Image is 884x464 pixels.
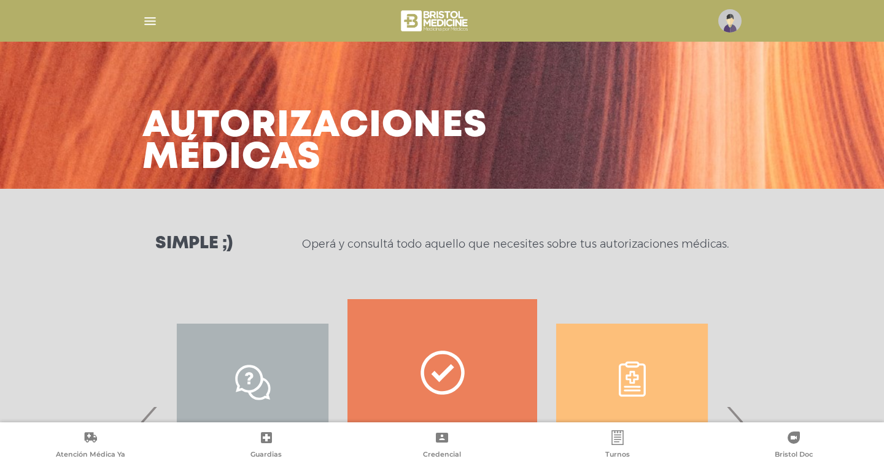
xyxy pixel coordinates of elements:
span: Guardias [250,450,282,461]
img: bristol-medicine-blanco.png [399,6,472,36]
span: Turnos [605,450,630,461]
span: Next [723,389,746,455]
p: Operá y consultá todo aquello que necesites sobre tus autorizaciones médicas. [302,237,729,251]
img: Cober_menu-lines-white.svg [142,13,158,29]
a: Bristol Doc [706,430,882,462]
a: Atención Médica Ya [2,430,178,462]
h3: Autorizaciones médicas [142,110,487,174]
a: Guardias [178,430,354,462]
span: Atención Médica Ya [56,450,125,461]
span: Credencial [423,450,461,461]
a: Turnos [530,430,705,462]
h3: Simple ;) [155,235,233,253]
span: Bristol Doc [775,450,813,461]
img: profile-placeholder.svg [718,9,742,32]
a: Credencial [354,430,530,462]
span: Previous [138,389,161,455]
